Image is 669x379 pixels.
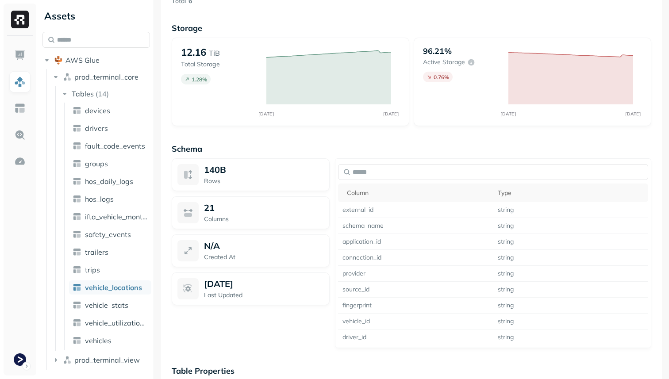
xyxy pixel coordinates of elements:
tspan: [DATE] [626,111,641,116]
td: string [493,266,648,282]
p: Schema [172,144,651,154]
a: fault_code_events [69,139,151,153]
span: prod_terminal_core [74,73,138,81]
img: table [73,106,81,115]
td: vehicle_id [338,314,493,329]
p: ( 14 ) [96,89,109,98]
td: connection_id [338,250,493,266]
p: 21 [204,202,215,213]
td: source_id [338,282,493,298]
td: application_id [338,234,493,250]
img: table [73,124,81,133]
img: namespace [63,356,72,364]
p: N/A [204,240,220,251]
a: trailers [69,245,151,259]
p: Active storage [423,58,465,66]
p: [DATE] [204,278,233,289]
a: drivers [69,121,151,135]
button: prod_terminal_core [51,70,150,84]
a: vehicle_stats [69,298,151,312]
td: provider [338,266,493,282]
tspan: [DATE] [384,111,399,116]
td: string [493,282,648,298]
span: prod_terminal_view [74,356,140,364]
a: trips [69,263,151,277]
p: TiB [209,48,220,58]
span: Tables [72,89,94,98]
div: Assets [42,9,150,23]
img: Terminal [14,353,26,366]
a: vehicles [69,333,151,348]
a: vehicle_locations [69,280,151,295]
a: ifta_vehicle_months [69,210,151,224]
img: table [73,301,81,310]
p: 96.21% [423,46,452,56]
td: driver_id [338,329,493,345]
img: Optimization [14,156,26,167]
a: safety_events [69,227,151,241]
img: table [73,177,81,186]
span: safety_events [85,230,131,239]
img: Assets [14,76,26,88]
img: Ryft [11,11,29,28]
span: vehicle_locations [85,283,142,292]
img: table [73,159,81,168]
span: hos_daily_logs [85,177,133,186]
button: Tables(14) [60,87,151,101]
span: devices [85,106,110,115]
button: prod_terminal_view [51,353,150,367]
button: AWS Glue [42,53,150,67]
img: table [73,212,81,221]
a: hos_logs [69,192,151,206]
span: AWS Glue [65,56,100,65]
img: table [73,248,81,256]
span: fault_code_events [85,142,145,150]
img: table [73,283,81,292]
span: drivers [85,124,108,133]
td: external_id [338,202,493,218]
img: table [73,142,81,150]
img: table [73,195,81,203]
p: Created At [204,253,324,261]
span: ifta_vehicle_months [85,212,148,221]
span: groups [85,159,108,168]
td: string [493,218,648,234]
img: Query Explorer [14,129,26,141]
td: string [493,329,648,345]
img: table [73,336,81,345]
p: Last Updated [204,291,324,299]
td: string [493,202,648,218]
span: vehicles [85,336,111,345]
td: fingerprint [338,298,493,314]
div: Column [347,188,488,198]
td: string [493,250,648,266]
span: vehicle_stats [85,301,128,310]
p: Columns [204,215,324,223]
p: Total Storage [181,60,258,69]
td: schema_name [338,218,493,234]
p: Table Properties [172,366,651,376]
a: hos_daily_logs [69,174,151,188]
span: vehicle_utilization_day [85,318,148,327]
p: 1.28 % [192,76,207,83]
td: string [493,314,648,329]
span: hos_logs [85,195,114,203]
p: 12.16 [181,46,206,58]
span: trailers [85,248,108,256]
img: Dashboard [14,50,26,61]
a: devices [69,103,151,118]
a: groups [69,157,151,171]
p: Storage [172,23,651,33]
td: string [493,234,648,250]
tspan: [DATE] [259,111,274,116]
p: 0.76 % [434,74,449,80]
img: table [73,318,81,327]
img: namespace [63,73,72,81]
div: Type [498,188,644,198]
img: root [54,56,63,65]
a: vehicle_utilization_day [69,316,151,330]
img: table [73,230,81,239]
tspan: [DATE] [501,111,516,116]
td: string [493,298,648,314]
img: Asset Explorer [14,103,26,114]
